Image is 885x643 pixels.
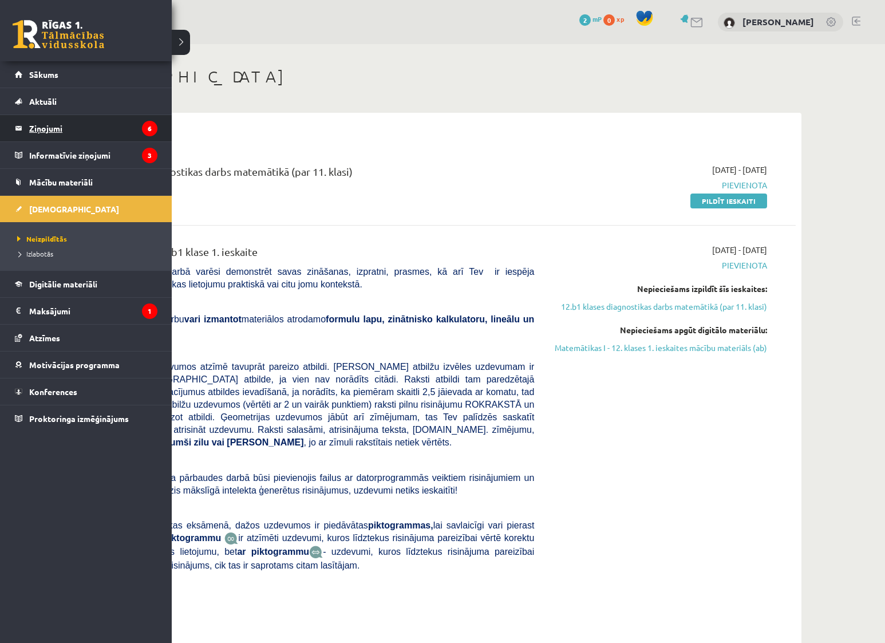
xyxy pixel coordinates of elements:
[29,96,57,106] span: Aktuāli
[29,279,97,289] span: Digitālie materiāli
[29,333,60,343] span: Atzīmes
[14,234,67,243] span: Neizpildītās
[29,142,157,168] legend: Informatīvie ziņojumi
[368,520,433,530] b: piktogrammas,
[29,115,157,141] legend: Ziņojumi
[15,142,157,168] a: Informatīvie ziņojumi3
[184,314,242,324] b: vari izmantot
[86,267,534,289] span: [PERSON_NAME] darbā varēsi demonstrēt savas zināšanas, izpratni, prasmes, kā arī Tev ir iespēja d...
[29,413,129,424] span: Proktoringa izmēģinājums
[86,362,534,447] span: Atbilžu izvēles uzdevumos atzīmē tavuprāt pareizo atbildi. [PERSON_NAME] atbilžu izvēles uzdevuma...
[224,532,238,545] img: JfuEzvunn4EvwAAAAASUVORK5CYII=
[29,177,93,187] span: Mācību materiāli
[14,234,160,244] a: Neizpildītās
[29,69,58,80] span: Sākums
[551,301,767,313] a: 12.b1 klases diagnostikas darbs matemātikā (par 11. klasi)
[86,520,534,543] span: Līdzīgi kā matemātikas eksāmenā, dažos uzdevumos ir piedāvātas lai savlaicīgi vari pierast pie to...
[742,16,814,27] a: [PERSON_NAME]
[551,283,767,295] div: Nepieciešams izpildīt šīs ieskaites:
[86,533,534,557] span: ir atzīmēti uzdevumi, kuros līdztekus risinājuma pareizībai vērtē korektu matemātikas valodas lie...
[551,342,767,354] a: Matemātikas I - 12. klases 1. ieskaites mācību materiāls (ab)
[237,547,309,557] b: ar piktogrammu
[690,194,767,208] a: Pildīt ieskaiti
[29,204,119,214] span: [DEMOGRAPHIC_DATA]
[579,14,602,23] a: 2 mP
[551,179,767,191] span: Pievienota
[142,121,157,136] i: 6
[551,324,767,336] div: Nepieciešams apgūt digitālo materiālu:
[712,244,767,256] span: [DATE] - [DATE]
[309,546,323,559] img: wKvN42sLe3LLwAAAABJRU5ErkJggg==
[617,14,624,23] span: xp
[86,314,534,337] span: Veicot pārbaudes darbu materiālos atrodamo
[15,196,157,222] a: [DEMOGRAPHIC_DATA]
[86,164,534,185] div: 12.b1 klases diagnostikas darbs matemātikā (par 11. klasi)
[724,17,735,29] img: Nikoletta Gruzdiņa
[142,148,157,163] i: 3
[15,352,157,378] a: Motivācijas programma
[15,298,157,324] a: Maksājumi1
[592,14,602,23] span: mP
[86,244,534,265] div: Matemātika JK 12.b1 klase 1. ieskaite
[29,386,77,397] span: Konferences
[15,325,157,351] a: Atzīmes
[14,248,160,259] a: Izlabotās
[86,473,534,495] span: , ja pārbaudes darbā būsi pievienojis failus ar datorprogrammās veiktiem risinājumiem un zīmējumi...
[15,378,157,405] a: Konferences
[603,14,615,26] span: 0
[579,14,591,26] span: 2
[15,88,157,115] a: Aktuāli
[13,20,104,49] a: Rīgas 1. Tālmācības vidusskola
[712,164,767,176] span: [DATE] - [DATE]
[29,298,157,324] legend: Maksājumi
[167,437,303,447] b: tumši zilu vai [PERSON_NAME]
[551,259,767,271] span: Pievienota
[15,61,157,88] a: Sākums
[69,67,801,86] h1: [DEMOGRAPHIC_DATA]
[15,169,157,195] a: Mācību materiāli
[142,303,157,319] i: 1
[29,360,120,370] span: Motivācijas programma
[15,115,157,141] a: Ziņojumi6
[149,533,221,543] b: Ar piktogrammu
[15,405,157,432] a: Proktoringa izmēģinājums
[15,271,157,297] a: Digitālie materiāli
[603,14,630,23] a: 0 xp
[14,249,53,258] span: Izlabotās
